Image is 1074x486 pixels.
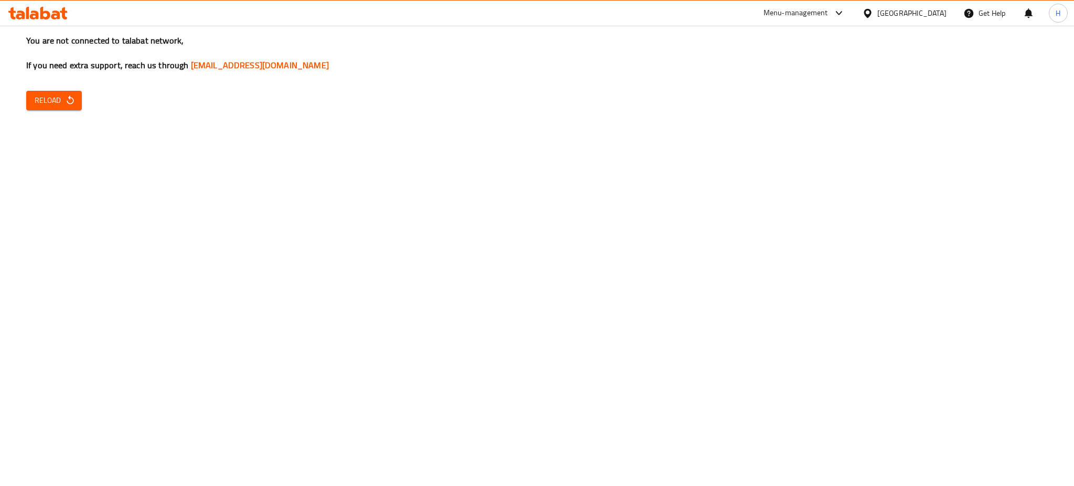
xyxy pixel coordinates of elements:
span: Reload [35,94,73,107]
div: [GEOGRAPHIC_DATA] [877,7,947,19]
span: H [1056,7,1060,19]
div: Menu-management [764,7,828,19]
button: Reload [26,91,82,110]
h3: You are not connected to talabat network, If you need extra support, reach us through [26,35,1048,71]
a: [EMAIL_ADDRESS][DOMAIN_NAME] [191,57,329,73]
